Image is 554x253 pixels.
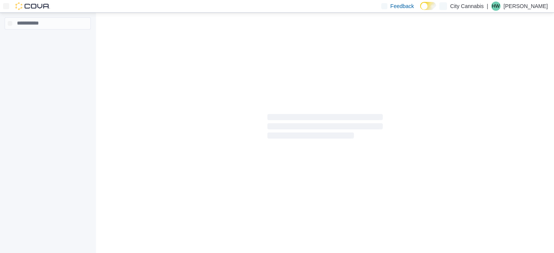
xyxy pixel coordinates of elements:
div: Haoyi Wang [491,2,501,11]
p: [PERSON_NAME] [504,2,548,11]
img: Cova [15,2,50,10]
span: Feedback [390,2,414,10]
span: HW [492,2,500,11]
p: City Cannabis [450,2,484,11]
span: Loading [267,116,383,140]
nav: Complex example [5,31,91,50]
p: | [487,2,488,11]
input: Dark Mode [420,2,436,10]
